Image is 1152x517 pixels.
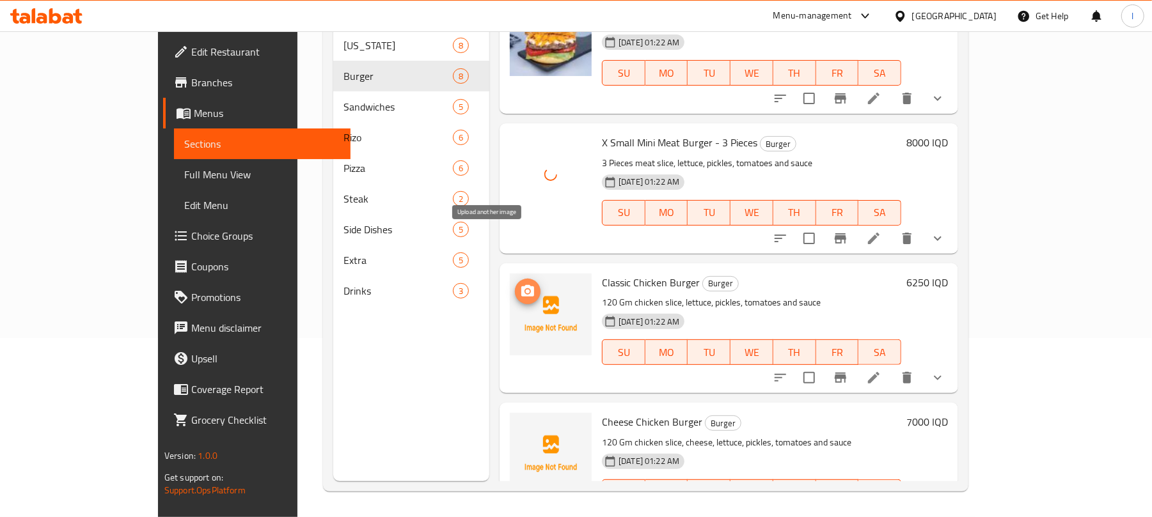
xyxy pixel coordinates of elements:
[333,153,489,183] div: Pizza6
[765,362,796,393] button: sort-choices
[343,222,453,237] div: Side Dishes
[191,382,340,397] span: Coverage Report
[821,64,854,82] span: FR
[454,132,468,144] span: 6
[730,200,773,226] button: WE
[688,339,730,365] button: TU
[163,220,351,251] a: Choice Groups
[163,98,351,128] a: Menus
[821,203,854,222] span: FR
[613,176,684,188] span: [DATE] 01:22 AM
[343,38,453,53] span: [US_STATE]
[906,413,948,431] h6: 7000 IQD
[608,203,640,222] span: SU
[164,469,223,486] span: Get support on:
[343,191,453,206] span: Steak
[333,25,489,311] nav: Menu sections
[705,415,741,431] div: Burger
[453,99,469,114] div: items
[892,223,922,254] button: delete
[613,316,684,328] span: [DATE] 01:22 AM
[333,122,489,153] div: Rizo6
[453,191,469,206] div: items
[816,339,859,365] button: FR
[163,405,351,435] a: Grocery Checklist
[191,320,340,336] span: Menu disclaimer
[333,183,489,214] div: Steak2
[866,91,881,106] a: Edit menu item
[164,482,246,498] a: Support.OpsPlatform
[922,223,953,254] button: show more
[892,83,922,114] button: delete
[930,91,945,106] svg: Show Choices
[730,60,773,86] button: WE
[602,435,901,451] p: 120 Gm chicken slice, cheese, lettuce, pickles, tomatoes and sauce
[651,64,683,82] span: MO
[510,274,592,355] img: Classic Chicken Burger
[191,75,340,90] span: Branches
[454,254,468,266] span: 5
[343,130,453,145] span: Rizo
[693,343,725,362] span: TU
[163,374,351,405] a: Coverage Report
[343,99,453,114] span: Sandwiches
[453,38,469,53] div: items
[163,36,351,67] a: Edit Restaurant
[912,9,997,23] div: [GEOGRAPHIC_DATA]
[602,295,901,311] p: 120 Gm chicken slice, lettuce, pickles, tomatoes and sauce
[796,85,823,112] span: Select to update
[645,339,688,365] button: MO
[191,412,340,428] span: Grocery Checklist
[184,136,340,151] span: Sections
[688,200,730,226] button: TU
[191,259,340,274] span: Coupons
[191,289,340,305] span: Promotions
[736,343,768,362] span: WE
[688,479,730,505] button: TU
[773,200,816,226] button: TH
[702,276,739,291] div: Burger
[454,101,468,113] span: 5
[163,343,351,374] a: Upsell
[453,283,469,298] div: items
[515,279,540,304] button: upload picture
[453,160,469,176] div: items
[454,162,468,174] span: 6
[453,252,469,268] div: items
[816,479,859,505] button: FR
[930,370,945,385] svg: Show Choices
[858,60,901,86] button: SA
[688,60,730,86] button: TU
[773,8,852,24] div: Menu-management
[602,339,645,365] button: SU
[864,343,896,362] span: SA
[773,60,816,86] button: TH
[602,412,702,431] span: Cheese Chicken Burger
[333,275,489,306] div: Drinks3
[703,276,738,291] span: Burger
[453,130,469,145] div: items
[864,203,896,222] span: SA
[825,362,856,393] button: Branch-specific-item
[343,283,453,298] span: Drinks
[773,479,816,505] button: TH
[651,343,683,362] span: MO
[866,231,881,246] a: Edit menu item
[163,313,351,343] a: Menu disclaimer
[510,413,592,495] img: Cheese Chicken Burger
[736,64,768,82] span: WE
[602,479,645,505] button: SU
[1132,9,1133,23] span: l
[825,83,856,114] button: Branch-specific-item
[333,61,489,91] div: Burger8
[602,133,757,152] span: X Small Mini Meat Burger - 3 Pieces
[866,370,881,385] a: Edit menu item
[778,343,811,362] span: TH
[164,447,196,464] span: Version:
[191,351,340,366] span: Upsell
[163,67,351,98] a: Branches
